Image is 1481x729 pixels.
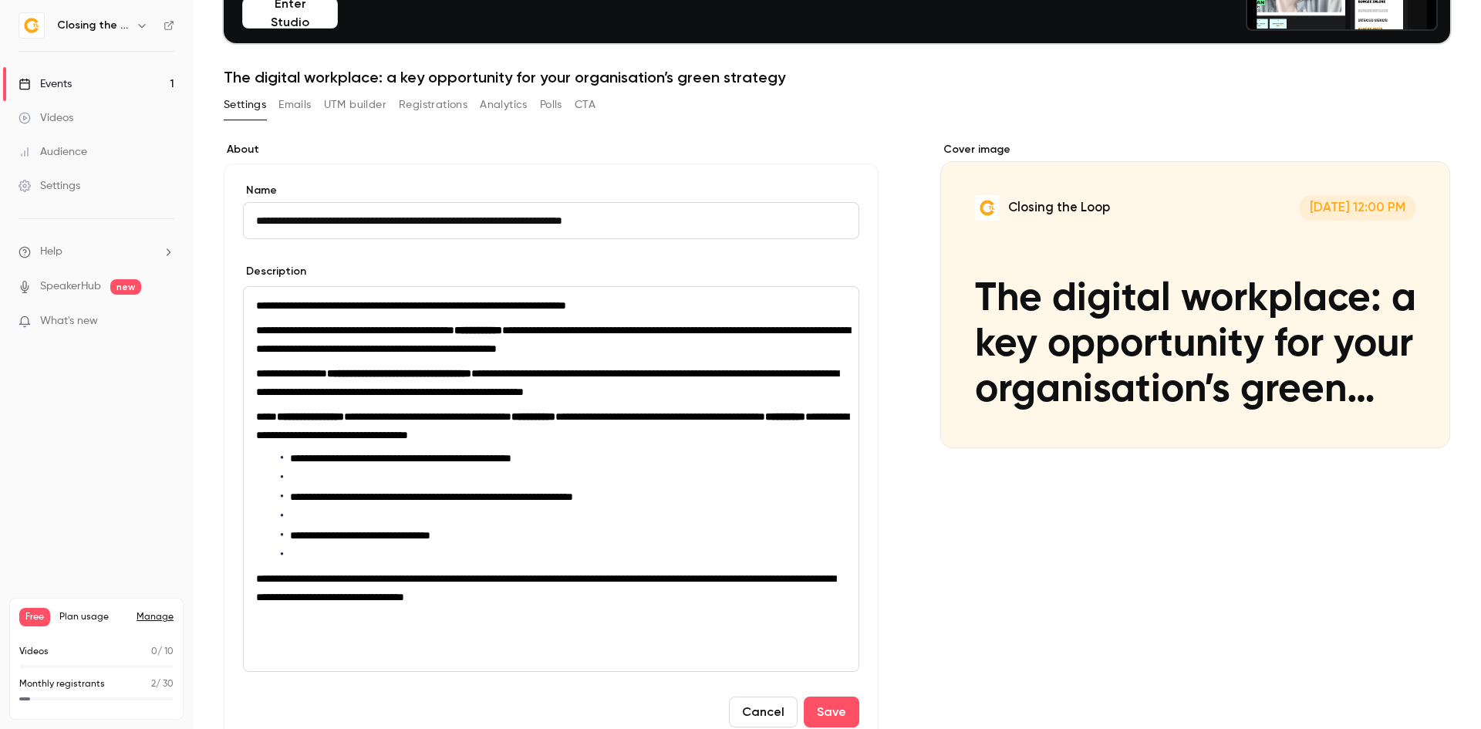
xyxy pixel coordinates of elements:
[151,645,174,659] p: / 10
[156,315,174,329] iframe: Noticeable Trigger
[40,313,98,329] span: What's new
[151,677,174,691] p: / 30
[480,93,528,117] button: Analytics
[19,608,50,626] span: Free
[399,93,467,117] button: Registrations
[224,93,266,117] button: Settings
[151,647,157,656] span: 0
[244,287,859,671] div: editor
[151,680,156,689] span: 2
[224,142,879,157] label: About
[243,183,859,198] label: Name
[40,278,101,295] a: SpeakerHub
[278,93,311,117] button: Emails
[940,142,1450,448] section: Cover image
[940,142,1450,157] label: Cover image
[137,611,174,623] a: Manage
[19,178,80,194] div: Settings
[224,68,1450,86] h1: The digital workplace: a key opportunity for your organisation’s green strategy
[19,110,73,126] div: Videos
[243,286,859,672] section: description
[19,244,174,260] li: help-dropdown-opener
[19,144,87,160] div: Audience
[110,279,141,295] span: new
[57,18,130,33] h6: Closing the Loop
[540,93,562,117] button: Polls
[19,645,49,659] p: Videos
[59,611,127,623] span: Plan usage
[243,264,306,279] label: Description
[729,697,798,727] button: Cancel
[324,93,386,117] button: UTM builder
[575,93,595,117] button: CTA
[19,677,105,691] p: Monthly registrants
[40,244,62,260] span: Help
[19,13,44,38] img: Closing the Loop
[804,697,859,727] button: Save
[19,76,72,92] div: Events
